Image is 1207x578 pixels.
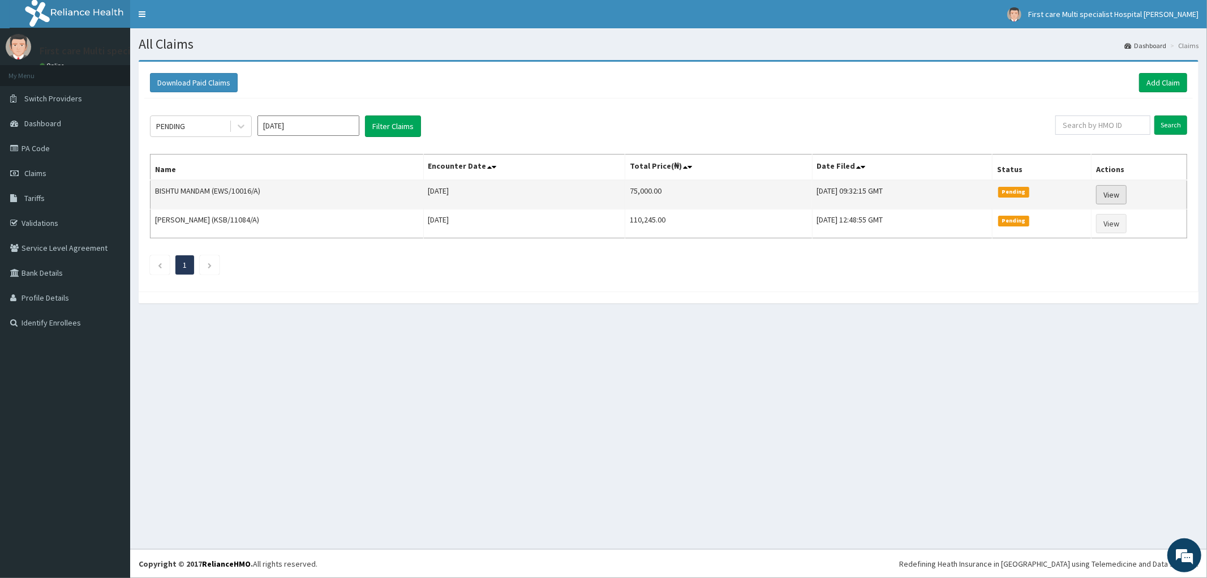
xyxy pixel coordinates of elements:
footer: All rights reserved. [130,549,1207,578]
th: Encounter Date [423,155,625,181]
td: BISHTU MANDAM (EWS/10016/A) [151,180,424,209]
td: 75,000.00 [625,180,812,209]
strong: Copyright © 2017 . [139,559,253,569]
td: [DATE] [423,209,625,238]
a: Next page [207,260,212,270]
th: Actions [1092,155,1187,181]
button: Download Paid Claims [150,73,238,92]
a: Previous page [157,260,162,270]
div: Minimize live chat window [186,6,213,33]
td: [DATE] [423,180,625,209]
span: Claims [24,168,46,178]
button: Filter Claims [365,115,421,137]
a: View [1096,185,1127,204]
textarea: Type your message and hit 'Enter' [6,309,216,349]
span: Dashboard [24,118,61,129]
td: [DATE] 09:32:15 GMT [812,180,993,209]
img: User Image [6,34,31,59]
span: Pending [998,187,1029,197]
a: Add Claim [1139,73,1187,92]
th: Total Price(₦) [625,155,812,181]
div: PENDING [156,121,185,132]
a: Page 1 is your current page [183,260,187,270]
a: RelianceHMO [202,559,251,569]
span: Pending [998,216,1029,226]
h1: All Claims [139,37,1199,52]
input: Search by HMO ID [1055,115,1150,135]
span: Switch Providers [24,93,82,104]
img: d_794563401_company_1708531726252_794563401 [21,57,46,85]
span: Tariffs [24,193,45,203]
td: [DATE] 12:48:55 GMT [812,209,993,238]
td: 110,245.00 [625,209,812,238]
img: User Image [1007,7,1021,22]
input: Search [1154,115,1187,135]
div: Redefining Heath Insurance in [GEOGRAPHIC_DATA] using Telemedicine and Data Science! [899,558,1199,570]
th: Name [151,155,424,181]
th: Date Filed [812,155,993,181]
a: Online [40,62,67,70]
p: First care Multi specialist Hospital [PERSON_NAME] [40,46,265,56]
td: [PERSON_NAME] (KSB/11084/A) [151,209,424,238]
a: Dashboard [1124,41,1166,50]
span: We're online! [66,143,156,257]
li: Claims [1167,41,1199,50]
a: View [1096,214,1127,233]
th: Status [993,155,1092,181]
div: Chat with us now [59,63,190,78]
input: Select Month and Year [257,115,359,136]
span: First care Multi specialist Hospital [PERSON_NAME] [1028,9,1199,19]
